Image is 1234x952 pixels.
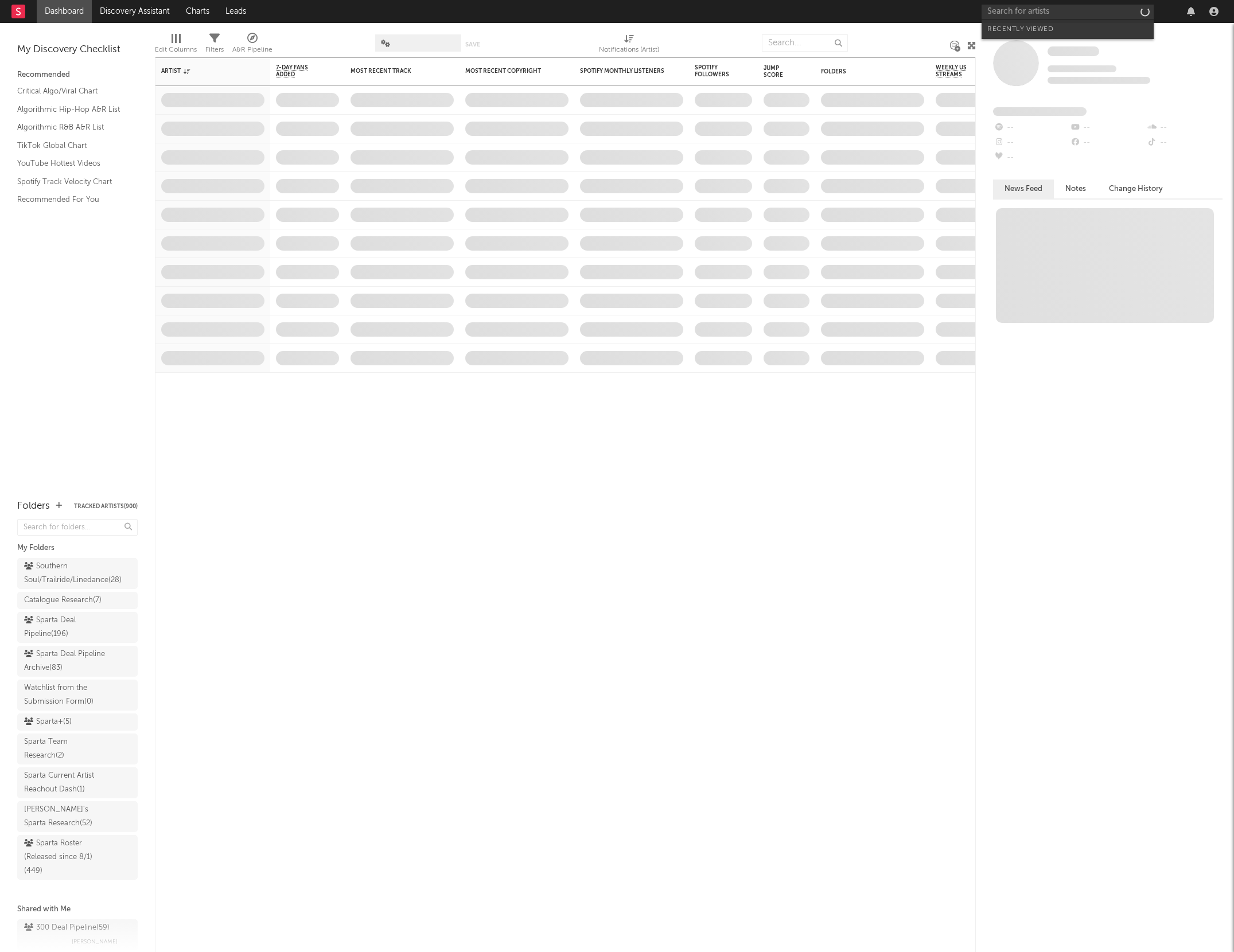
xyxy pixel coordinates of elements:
button: Tracked Artists(900) [74,504,138,509]
span: 0 fans last week [1048,77,1150,84]
span: [PERSON_NAME] [72,935,118,949]
a: Sparta Current Artist Reachout Dash(1) [17,767,138,798]
span: Tracking Since: [DATE] [1048,65,1116,72]
div: Catalogue Research ( 7 ) [24,594,102,607]
div: -- [1069,135,1146,150]
div: Most Recent Copyright [465,68,551,75]
div: Southern Soul/Trailride/Linedance ( 28 ) [24,560,122,587]
div: -- [993,150,1069,165]
div: Sparta Team Research ( 2 ) [24,735,105,763]
div: My Folders [17,541,138,555]
div: -- [993,120,1069,135]
a: [PERSON_NAME]'s Sparta Research(52) [17,801,138,832]
div: Spotify Followers [695,64,735,78]
div: Folders [17,500,50,513]
a: Sparta Team Research(2) [17,733,138,764]
div: Filters [205,29,224,62]
a: Watchlist from the Submission Form(0) [17,680,138,711]
button: Filter by Most Recent Copyright [557,65,569,77]
a: Critical Algo/Viral Chart [17,85,126,97]
div: Notifications (Artist) [599,43,659,57]
input: Search for artists [982,5,1154,19]
a: Spotify Track Velocity Chart [17,175,126,188]
span: 7-Day Fans Added [276,64,322,78]
a: Sparta+(5) [17,713,138,731]
button: Filter by Folders [913,66,924,77]
a: TikTok Global Chart [17,139,126,152]
div: Sparta Deal Pipeline Archive ( 83 ) [24,647,105,675]
div: Shared with Me [17,903,138,916]
a: Catalogue Research(7) [17,592,138,609]
div: Sparta Deal Pipeline ( 196 ) [24,614,105,641]
div: Jump Score [764,65,792,79]
div: Edit Columns [155,43,197,57]
button: Filter by 7-Day Fans Added [328,65,339,77]
div: Sparta Roster (Released since 8/1) ( 449 ) [24,837,105,878]
div: Spotify Monthly Listeners [580,68,666,75]
button: Filter by Spotify Monthly Listeners [672,65,683,77]
button: Save [465,41,480,48]
a: 300 Deal Pipeline(59)[PERSON_NAME] [17,919,138,950]
input: Search for folders... [17,519,138,536]
a: Sparta Deal Pipeline(196) [17,612,138,643]
div: A&R Pipeline [232,43,273,57]
div: -- [993,135,1069,150]
a: Southern Soul/Trailride/Linedance(28) [17,558,138,589]
div: Watchlist from the Submission Form ( 0 ) [24,681,105,709]
a: Some Artist [1048,46,1099,57]
div: Sparta Current Artist Reachout Dash ( 1 ) [24,769,105,797]
button: Notes [1054,180,1097,198]
a: Algorithmic Hip-Hop A&R List [17,103,126,116]
button: Filter by Jump Score [798,66,809,77]
span: Weekly US Streams [936,64,976,78]
a: Recommended For You [17,193,126,206]
input: Search... [762,34,848,52]
span: Fans Added by Platform [993,107,1087,116]
div: Most Recent Track [351,68,437,75]
div: Artist [161,68,247,75]
a: Algorithmic R&B A&R List [17,121,126,134]
div: [PERSON_NAME]'s Sparta Research ( 52 ) [24,803,105,830]
button: Filter by Artist [253,65,264,77]
div: Edit Columns [155,29,197,62]
div: 300 Deal Pipeline ( 59 ) [24,921,110,935]
div: -- [1146,120,1223,135]
div: Sparta+ ( 5 ) [24,715,72,729]
button: Filter by Spotify Followers [741,65,752,77]
div: My Discovery Checklist [17,43,138,57]
a: Sparta Deal Pipeline Archive(83) [17,646,138,677]
div: -- [1069,120,1146,135]
button: Change History [1097,180,1174,198]
div: Filters [205,43,224,57]
div: A&R Pipeline [232,29,273,62]
a: YouTube Hottest Videos [17,157,126,170]
button: News Feed [993,180,1054,198]
div: -- [1146,135,1223,150]
div: Recently Viewed [987,22,1148,36]
a: Sparta Roster (Released since 8/1)(449) [17,835,138,880]
button: Filter by Most Recent Track [442,65,454,77]
span: Some Artist [1048,46,1099,56]
div: Folders [821,68,907,75]
div: Notifications (Artist) [599,29,659,62]
div: Recommended [17,68,138,82]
